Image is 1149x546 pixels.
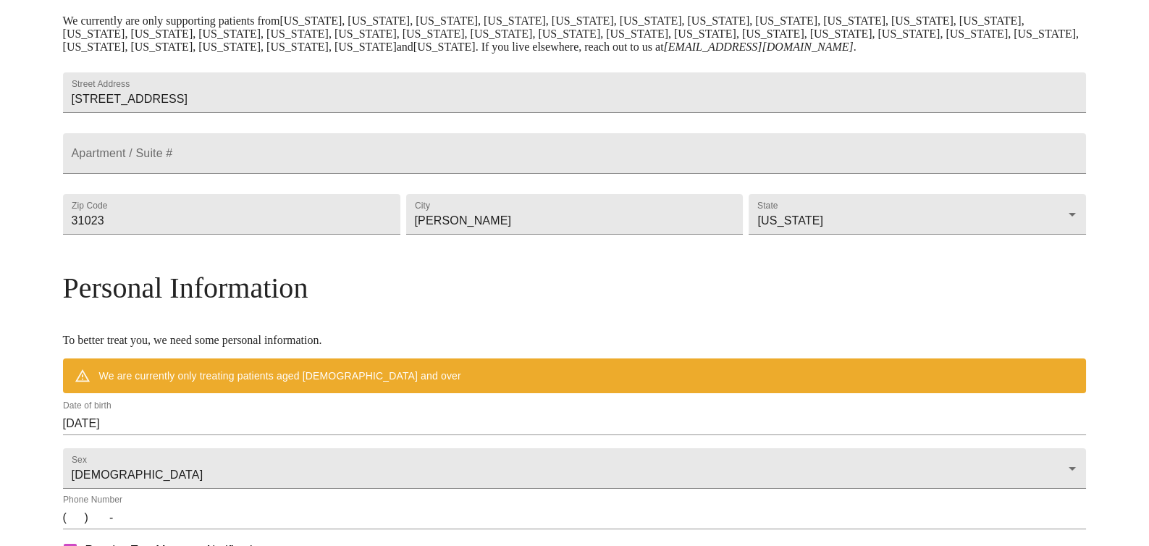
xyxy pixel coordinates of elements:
[63,14,1087,54] p: We currently are only supporting patients from [US_STATE], [US_STATE], [US_STATE], [US_STATE], [U...
[664,41,854,53] em: [EMAIL_ADDRESS][DOMAIN_NAME]
[63,334,1087,347] p: To better treat you, we need some personal information.
[63,271,1087,305] h3: Personal Information
[63,402,111,411] label: Date of birth
[749,194,1086,235] div: [US_STATE]
[99,363,461,389] div: We are currently only treating patients aged [DEMOGRAPHIC_DATA] and over
[63,496,122,505] label: Phone Number
[63,448,1087,489] div: [DEMOGRAPHIC_DATA]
